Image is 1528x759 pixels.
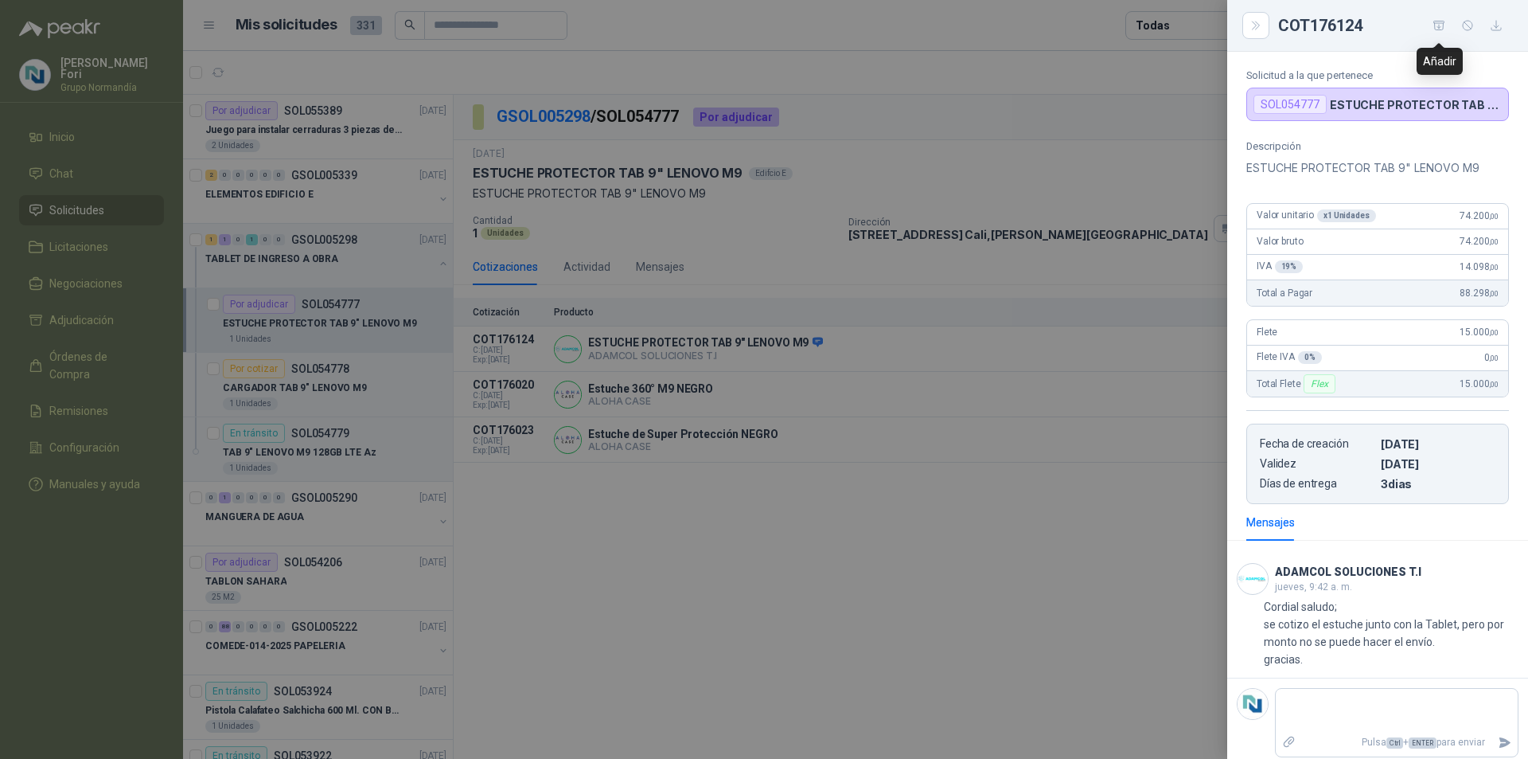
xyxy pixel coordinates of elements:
[1330,98,1502,112] p: ESTUCHE PROTECTOR TAB 9" LENOVO M9
[1264,598,1518,668] p: Cordial saludo; se cotizo el estuche junto con la Tablet, pero por monto no se puede hacer el env...
[1257,260,1303,273] span: IVA
[1257,236,1303,247] span: Valor bruto
[1489,237,1499,246] span: ,00
[1275,581,1352,593] span: jueves, 9:42 a. m.
[1246,69,1509,81] p: Solicitud a la que pertenece
[1409,737,1436,749] span: ENTER
[1276,729,1303,757] label: Adjuntar archivos
[1275,568,1421,577] h3: ADAMCOL SOLUCIONES T.I
[1246,140,1509,152] p: Descripción
[1260,477,1374,491] p: Días de entrega
[1257,209,1376,222] span: Valor unitario
[1460,327,1499,338] span: 15.000
[1278,13,1509,38] div: COT176124
[1381,477,1495,491] p: 3 dias
[1381,437,1495,451] p: [DATE]
[1246,16,1265,35] button: Close
[1304,374,1335,393] div: Flex
[1386,737,1403,749] span: Ctrl
[1238,564,1268,594] img: Company Logo
[1238,689,1268,719] img: Company Logo
[1460,288,1499,299] span: 88.298
[1489,212,1499,221] span: ,00
[1257,327,1277,338] span: Flete
[1257,374,1339,393] span: Total Flete
[1460,261,1499,272] span: 14.098
[1253,95,1327,114] div: SOL054777
[1460,210,1499,221] span: 74.200
[1489,380,1499,389] span: ,00
[1317,209,1376,222] div: x 1 Unidades
[1417,48,1463,75] div: Añadir
[1489,263,1499,272] span: ,00
[1489,289,1499,298] span: ,00
[1489,354,1499,362] span: ,00
[1484,352,1499,363] span: 0
[1275,260,1304,273] div: 19 %
[1381,457,1495,471] p: [DATE]
[1460,236,1499,247] span: 74.200
[1460,378,1499,389] span: 15.000
[1303,729,1492,757] p: Pulsa + para enviar
[1260,457,1374,471] p: Validez
[1298,351,1322,364] div: 0 %
[1246,514,1295,531] div: Mensajes
[1260,437,1374,451] p: Fecha de creación
[1246,158,1509,178] p: ESTUCHE PROTECTOR TAB 9" LENOVO M9
[1257,288,1312,299] span: Total a Pagar
[1257,351,1322,364] span: Flete IVA
[1491,729,1518,757] button: Enviar
[1489,328,1499,337] span: ,00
